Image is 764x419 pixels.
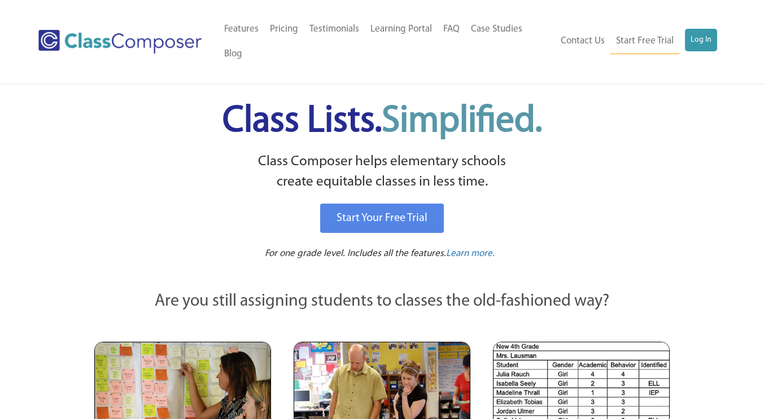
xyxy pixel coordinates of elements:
a: FAQ [438,17,465,42]
a: Learn more. [446,247,495,261]
a: Features [219,17,264,42]
span: Start Your Free Trial [337,213,427,224]
a: Learning Portal [365,17,438,42]
a: Contact Us [555,29,610,54]
a: Start Your Free Trial [320,204,444,233]
span: Learn more. [446,249,495,258]
p: Are you still assigning students to classes the old-fashioned way? [94,289,670,314]
nav: Header Menu [219,17,554,67]
a: Testimonials [304,17,365,42]
a: Blog [219,42,248,67]
span: For one grade level. Includes all the features. [265,249,446,258]
a: Case Studies [465,17,528,42]
a: Log In [685,29,717,51]
nav: Header Menu [554,29,717,54]
a: Start Free Trial [610,29,679,54]
p: Class Composer helps elementary schools create equitable classes in less time. [93,152,672,193]
a: Pricing [264,17,304,42]
span: Class Lists. [222,103,542,140]
span: Simplified. [382,103,542,140]
img: Class Composer [38,30,202,54]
